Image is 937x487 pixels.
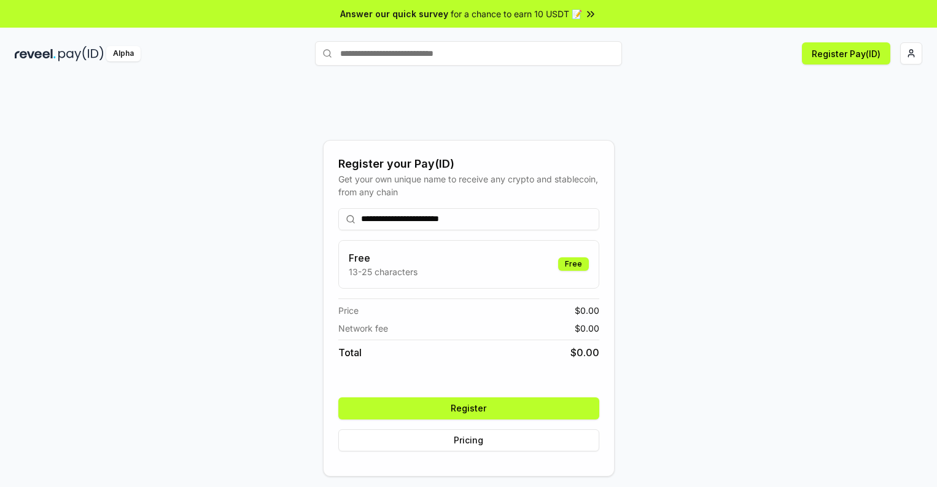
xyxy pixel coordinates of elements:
[802,42,890,64] button: Register Pay(ID)
[338,304,359,317] span: Price
[338,173,599,198] div: Get your own unique name to receive any crypto and stablecoin, from any chain
[575,304,599,317] span: $ 0.00
[558,257,589,271] div: Free
[349,265,418,278] p: 13-25 characters
[338,345,362,360] span: Total
[58,46,104,61] img: pay_id
[451,7,582,20] span: for a chance to earn 10 USDT 📝
[338,429,599,451] button: Pricing
[106,46,141,61] div: Alpha
[349,251,418,265] h3: Free
[15,46,56,61] img: reveel_dark
[338,322,388,335] span: Network fee
[575,322,599,335] span: $ 0.00
[338,397,599,419] button: Register
[570,345,599,360] span: $ 0.00
[340,7,448,20] span: Answer our quick survey
[338,155,599,173] div: Register your Pay(ID)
